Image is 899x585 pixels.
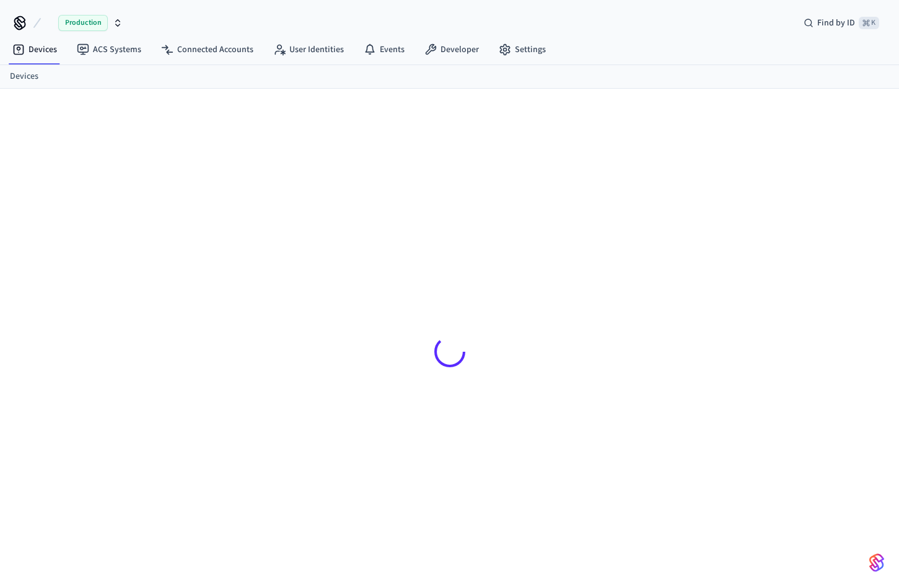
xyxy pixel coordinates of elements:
[869,553,884,573] img: SeamLogoGradient.69752ec5.svg
[58,15,108,31] span: Production
[263,38,354,61] a: User Identities
[151,38,263,61] a: Connected Accounts
[354,38,414,61] a: Events
[794,12,889,34] div: Find by ID⌘ K
[67,38,151,61] a: ACS Systems
[817,17,855,29] span: Find by ID
[859,17,879,29] span: ⌘ K
[414,38,489,61] a: Developer
[2,38,67,61] a: Devices
[10,70,38,83] a: Devices
[489,38,556,61] a: Settings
